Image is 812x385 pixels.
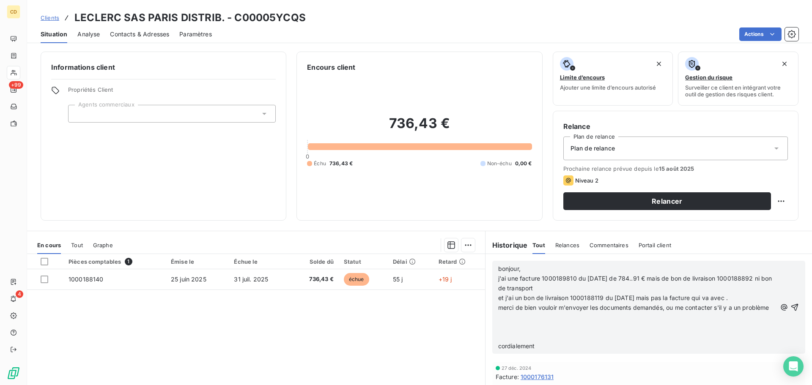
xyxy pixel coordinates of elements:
div: CD [7,5,20,19]
span: 1000188140 [69,276,104,283]
div: Émise le [171,258,224,265]
button: Relancer [563,192,771,210]
div: Échue le [234,258,285,265]
span: Analyse [77,30,100,38]
span: Propriétés Client [68,86,276,98]
div: Solde dû [296,258,334,265]
span: Plan de relance [571,144,615,153]
span: Paramètres [179,30,212,38]
h6: Relance [563,121,788,131]
div: Pièces comptables [69,258,161,265]
button: Gestion du risqueSurveiller ce client en intégrant votre outil de gestion des risques client. [678,52,798,106]
span: Relances [555,242,579,248]
span: Échu [314,160,326,167]
span: 0 [306,153,309,160]
span: 1 [125,258,132,265]
button: Actions [739,27,782,41]
h3: LECLERC SAS PARIS DISTRIB. - C00005YCQS [74,10,306,25]
input: Ajouter une valeur [75,110,82,117]
span: Surveiller ce client en intégrant votre outil de gestion des risques client. [685,84,791,98]
span: Tout [71,242,83,248]
span: Limite d’encours [560,74,605,81]
div: Retard [439,258,480,265]
span: 736,43 € [296,275,334,284]
span: 15 août 2025 [659,165,694,172]
span: merci de bien vouloir m'envoyer les documents demandés, ou me contacter s'il y a un problème [498,304,769,311]
span: 27 déc. 2024 [502,366,532,371]
span: Facture : [496,372,519,381]
h6: Informations client [51,62,276,72]
div: Délai [393,258,428,265]
span: Gestion du risque [685,74,732,81]
span: Contacts & Adresses [110,30,169,38]
span: Tout [532,242,545,248]
span: 31 juil. 2025 [234,276,268,283]
span: Commentaires [590,242,628,248]
h6: Historique [486,240,528,250]
div: Open Intercom Messenger [783,356,804,377]
span: j'ai une facture 1000189810 du [DATE] de 784..91 € mais de bon de livraison 1000188892 ni bon de ... [498,275,774,292]
div: Statut [344,258,383,265]
span: et j'ai un bon de livraison 1000188119 du [DATE] mais pas la facture qui va avec . [498,294,728,301]
span: Prochaine relance prévue depuis le [563,165,788,172]
span: cordialement [498,342,535,350]
span: 55 j [393,276,403,283]
span: Portail client [639,242,671,248]
span: bonjour, [498,265,521,272]
span: Niveau 2 [575,177,598,184]
span: 736,43 € [329,160,353,167]
span: Ajouter une limite d’encours autorisé [560,84,656,91]
span: Non-échu [487,160,512,167]
button: Limite d’encoursAjouter une limite d’encours autorisé [553,52,673,106]
span: Situation [41,30,67,38]
span: Graphe [93,242,113,248]
span: échue [344,273,369,286]
span: Clients [41,14,59,21]
span: 0,00 € [515,160,532,167]
img: Logo LeanPay [7,366,20,380]
a: +99 [7,83,20,96]
span: 1000176131 [521,372,554,381]
h6: Encours client [307,62,355,72]
span: 4 [16,290,23,298]
span: +19 j [439,276,452,283]
span: 25 juin 2025 [171,276,206,283]
span: En cours [37,242,61,248]
a: Clients [41,14,59,22]
span: +99 [9,81,23,89]
h2: 736,43 € [307,115,532,140]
